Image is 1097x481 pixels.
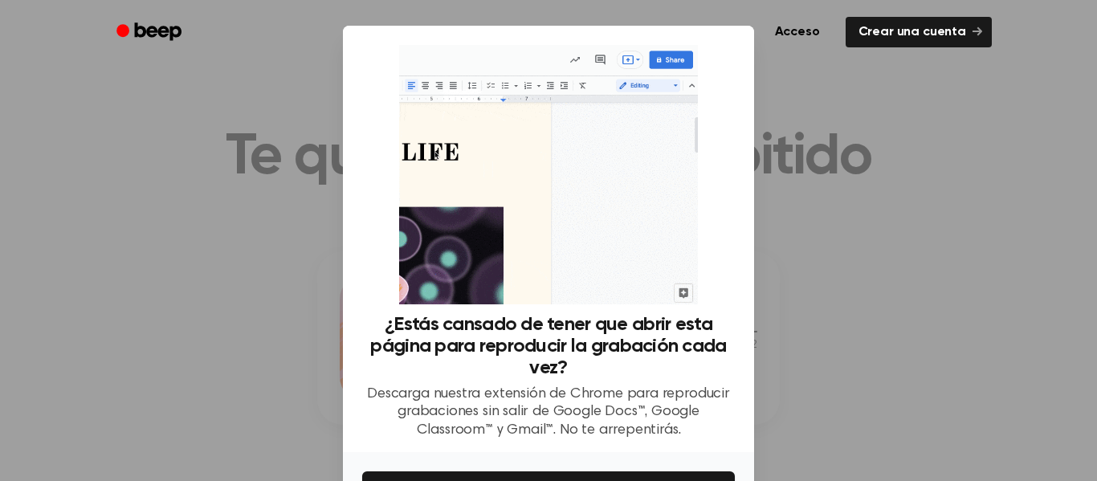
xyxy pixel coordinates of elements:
[399,45,697,304] img: Extensión de pitido en acción
[846,17,992,47] a: Crear una cuenta
[775,26,820,39] font: Acceso
[759,14,836,51] a: Acceso
[370,315,726,377] font: ¿Estás cansado de tener que abrir esta página para reproducir la grabación cada vez?
[858,26,966,39] font: Crear una cuenta
[105,17,196,48] a: Bip
[367,387,730,438] font: Descarga nuestra extensión de Chrome para reproducir grabaciones sin salir de Google Docs™, Googl...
